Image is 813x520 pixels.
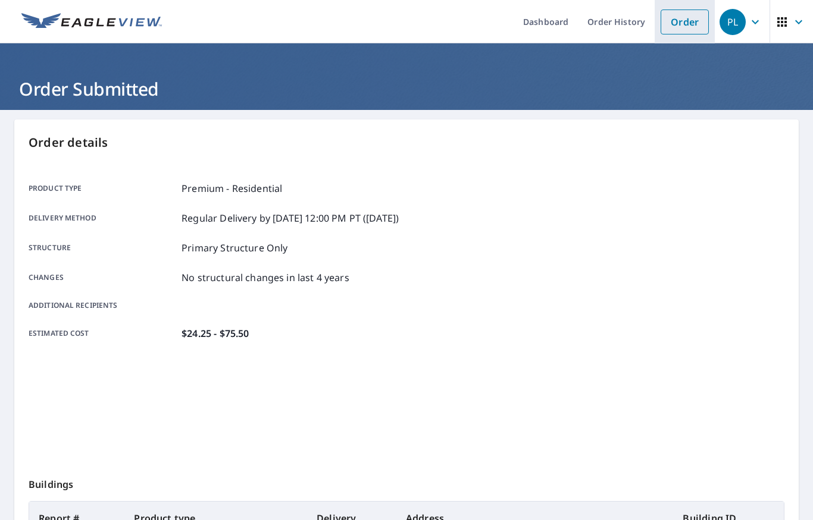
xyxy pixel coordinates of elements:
p: No structural changes in last 4 years [182,270,349,285]
p: Structure [29,241,177,255]
p: Regular Delivery by [DATE] 12:00 PM PT ([DATE]) [182,211,399,225]
p: Estimated cost [29,326,177,341]
p: Order details [29,134,784,152]
div: PL [720,9,746,35]
p: Premium - Residential [182,181,282,196]
p: Changes [29,270,177,285]
p: Delivery method [29,211,177,225]
p: Primary Structure Only [182,241,287,255]
p: Buildings [29,463,784,501]
h1: Order Submitted [14,77,799,101]
p: $24.25 - $75.50 [182,326,249,341]
p: Product type [29,181,177,196]
p: Additional recipients [29,300,177,311]
img: EV Logo [21,13,162,31]
a: Order [661,10,709,34]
